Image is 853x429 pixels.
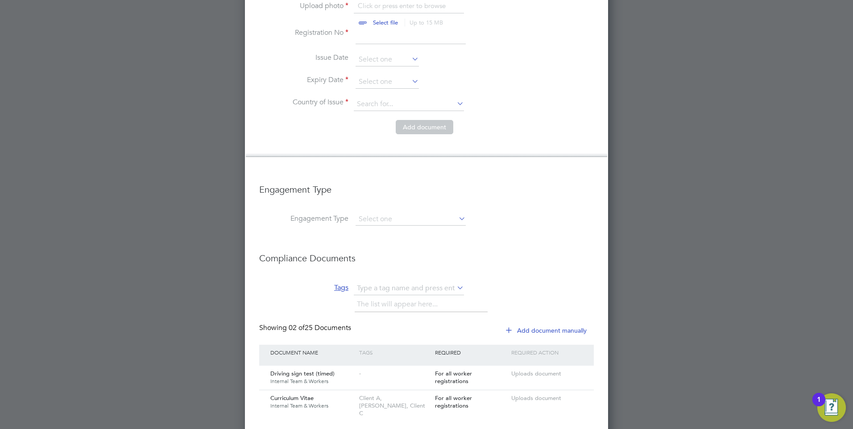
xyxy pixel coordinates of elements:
input: Select one [356,213,466,226]
span: , [380,394,382,402]
span: For all worker registrations [435,370,472,385]
div: Required [433,345,509,360]
button: Add document manually [500,323,594,338]
span: Client A [359,394,382,402]
div: Driving sign test (timed) [268,366,357,389]
span: Uploads document [511,370,561,377]
span: [PERSON_NAME] [359,402,408,409]
label: Engagement Type [259,214,348,223]
input: Search for... [354,98,464,111]
h3: Compliance Documents [259,243,594,264]
input: Select one [356,53,419,66]
label: Upload photo [259,1,348,11]
span: - [359,370,361,377]
span: 02 of [289,323,305,332]
div: Curriculum Vitae [268,390,357,413]
span: , [406,402,408,409]
h3: Engagement Type [259,175,594,195]
div: 1 [817,400,821,411]
div: Document Name [268,345,357,360]
div: Required Action [509,345,585,360]
button: Add document [396,120,453,134]
span: Client C [359,402,425,417]
span: Uploads document [511,394,561,402]
div: Tags [357,345,433,360]
button: Open Resource Center, 1 new notification [817,393,846,422]
input: Select one [356,75,419,89]
span: For all worker registrations [435,394,472,409]
label: Country of Issue [259,98,348,107]
span: Tags [334,283,348,292]
span: Internal Team & Workers [270,378,355,385]
li: The list will appear here... [357,298,441,310]
label: Issue Date [259,53,348,62]
div: Showing [259,323,353,333]
label: Expiry Date [259,75,348,85]
span: 25 Documents [289,323,351,332]
input: Type a tag name and press enter [354,282,464,295]
span: Internal Team & Workers [270,402,355,409]
label: Registration No [259,28,348,37]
